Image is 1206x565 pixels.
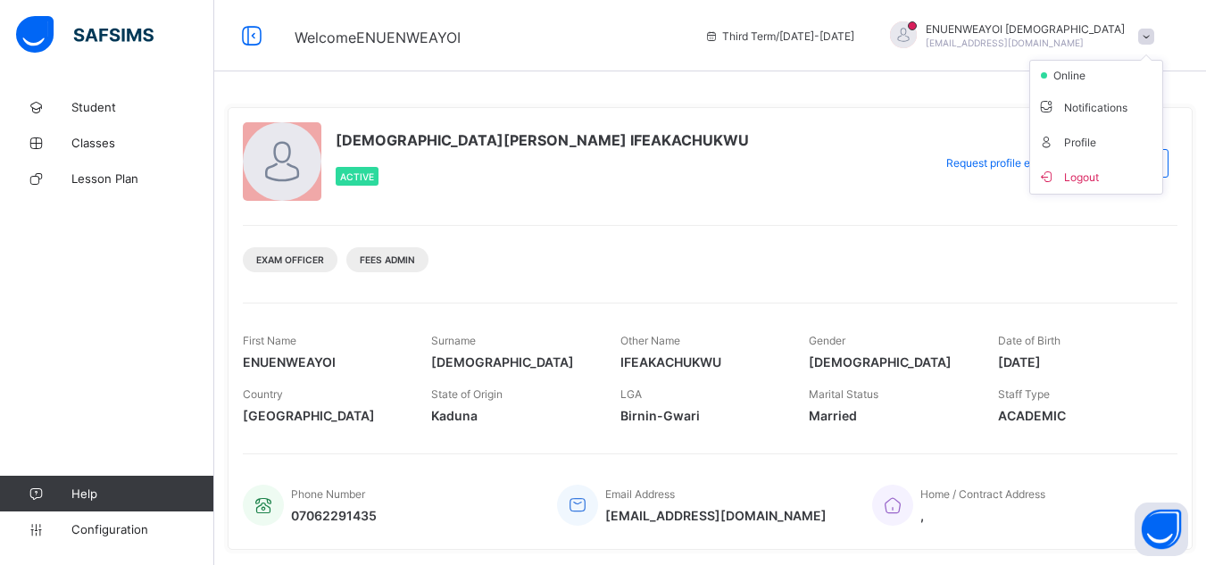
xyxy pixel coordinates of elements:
span: Exam Officer [256,254,324,265]
span: State of Origin [431,387,503,401]
li: dropdown-list-item-text-3 [1030,89,1162,124]
img: safsims [16,16,154,54]
span: IFEAKACHUKWU [620,354,782,370]
span: ACADEMIC [998,408,1160,423]
span: Student [71,100,214,114]
span: Date of Birth [998,334,1060,347]
span: LGA [620,387,642,401]
span: Email Address [605,487,675,501]
li: dropdown-list-item-buttom-7 [1030,159,1162,194]
span: Configuration [71,522,213,536]
span: 07062291435 [291,508,377,523]
span: Birnin-Gwari [620,408,782,423]
span: Phone Number [291,487,365,501]
span: , [920,508,1045,523]
span: Lesson Plan [71,171,214,186]
span: Help [71,486,213,501]
span: Active [340,171,374,182]
span: Profile [1037,131,1155,152]
span: Gender [809,334,845,347]
span: [EMAIL_ADDRESS][DOMAIN_NAME] [605,508,827,523]
span: Country [243,387,283,401]
span: Logout [1037,166,1155,187]
li: dropdown-list-item-null-2 [1030,61,1162,89]
span: ENUENWEAYOI [243,354,404,370]
span: Request profile edit [946,156,1043,170]
span: Fees Admin [360,254,415,265]
span: ENUENWEAYOI [DEMOGRAPHIC_DATA] [926,22,1125,36]
span: Welcome ENUENWEAYOI [295,29,461,46]
span: Notifications [1037,96,1155,117]
span: Marital Status [809,387,878,401]
span: [GEOGRAPHIC_DATA] [243,408,404,423]
span: [DEMOGRAPHIC_DATA] [809,354,970,370]
span: [DEMOGRAPHIC_DATA] [431,354,593,370]
span: [EMAIL_ADDRESS][DOMAIN_NAME] [926,37,1084,48]
div: ENUENWEAYOICHRISTIAN [872,21,1163,51]
span: Surname [431,334,476,347]
span: First Name [243,334,296,347]
span: Other Name [620,334,680,347]
span: Married [809,408,970,423]
button: Open asap [1135,503,1188,556]
span: Home / Contract Address [920,487,1045,501]
span: Staff Type [998,387,1050,401]
span: session/term information [704,29,854,43]
span: Classes [71,136,214,150]
span: [DATE] [998,354,1160,370]
span: online [1052,69,1096,82]
span: Kaduna [431,408,593,423]
span: [DEMOGRAPHIC_DATA][PERSON_NAME] IFEAKACHUKWU [336,131,749,149]
li: dropdown-list-item-text-4 [1030,124,1162,159]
